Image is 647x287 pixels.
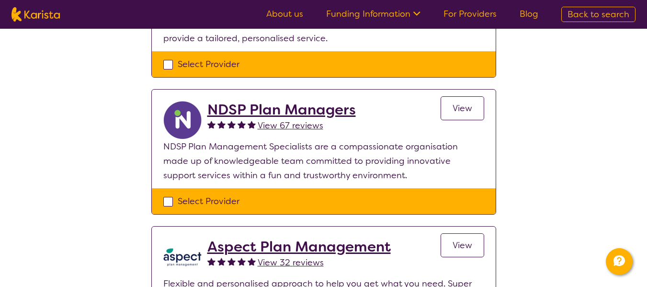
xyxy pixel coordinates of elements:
[266,8,303,20] a: About us
[227,120,236,128] img: fullstar
[453,240,472,251] span: View
[238,257,246,265] img: fullstar
[227,257,236,265] img: fullstar
[258,120,323,131] span: View 67 reviews
[441,233,484,257] a: View
[248,120,256,128] img: fullstar
[561,7,636,22] a: Back to search
[238,120,246,128] img: fullstar
[163,139,484,183] p: NDSP Plan Management Specialists are a compassionate organisation made up of knowledgeable team c...
[568,9,629,20] span: Back to search
[217,120,226,128] img: fullstar
[11,7,60,22] img: Karista logo
[207,238,391,255] a: Aspect Plan Management
[207,101,356,118] a: NDSP Plan Managers
[453,103,472,114] span: View
[163,238,202,276] img: lkb8hqptqmnl8bp1urdw.png
[606,248,633,275] button: Channel Menu
[258,118,323,133] a: View 67 reviews
[441,96,484,120] a: View
[258,257,324,268] span: View 32 reviews
[248,257,256,265] img: fullstar
[207,120,216,128] img: fullstar
[217,257,226,265] img: fullstar
[163,101,202,139] img: ryxpuxvt8mh1enfatjpo.png
[207,257,216,265] img: fullstar
[520,8,538,20] a: Blog
[258,255,324,270] a: View 32 reviews
[326,8,420,20] a: Funding Information
[443,8,497,20] a: For Providers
